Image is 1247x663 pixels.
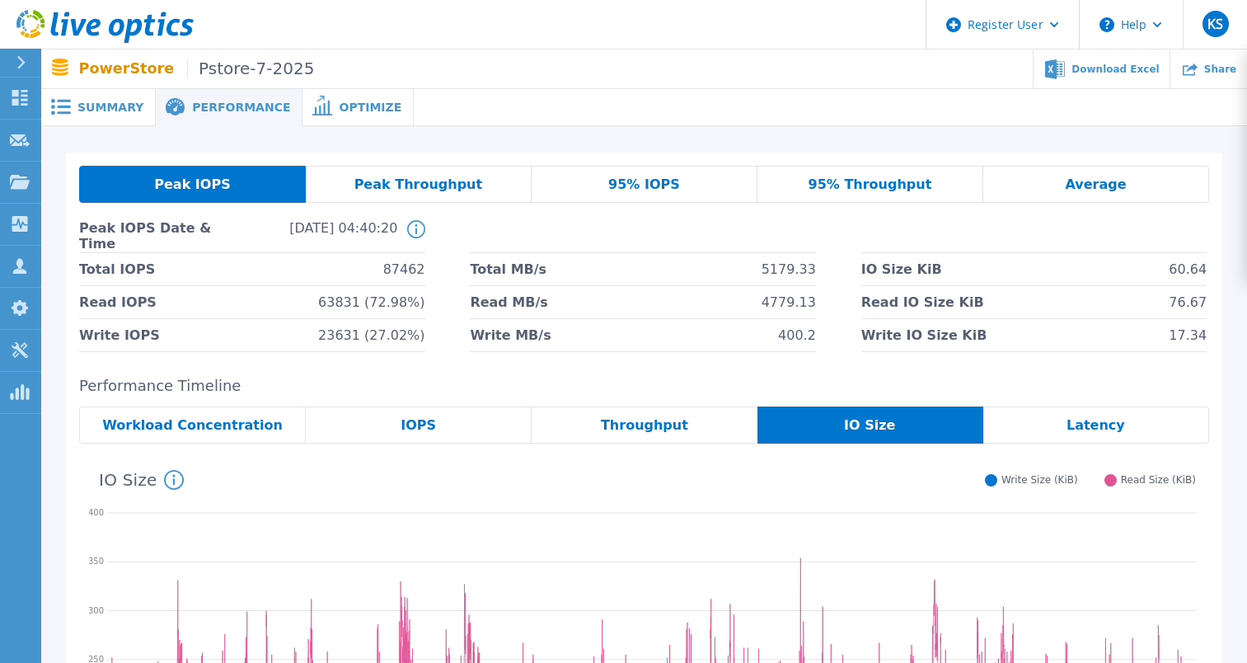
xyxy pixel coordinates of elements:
span: Total IOPS [79,253,155,285]
span: Workload Concentration [102,419,283,432]
span: 95% Throughput [809,178,932,191]
span: Download Excel [1071,64,1159,74]
span: 400.2 [778,319,816,351]
span: Average [1065,178,1126,191]
span: 95% IOPS [608,178,680,191]
span: IO Size [844,419,895,432]
span: [DATE] 04:40:20 [238,220,397,252]
span: Read IO Size KiB [861,286,984,318]
span: Share [1204,64,1236,74]
span: Peak IOPS [154,178,230,191]
text: 400 [88,508,104,517]
span: KS [1207,17,1223,31]
span: Throughput [601,419,688,432]
span: 63831 (72.98%) [318,286,424,318]
text: 350 [88,557,104,567]
span: Read IOPS [79,286,157,318]
span: Performance [192,101,290,113]
span: Total MB/s [470,253,546,285]
span: 5179.33 [762,253,816,285]
span: 60.64 [1169,253,1207,285]
span: 23631 (27.02%) [318,319,424,351]
h2: Performance Timeline [79,378,1209,395]
span: Optimize [339,101,401,113]
text: 300 [88,606,104,615]
span: Summary [77,101,143,113]
h4: IO Size [99,470,183,490]
span: 76.67 [1169,286,1207,318]
span: 17.34 [1169,319,1207,351]
span: Write MB/s [470,319,551,351]
span: IO Size KiB [861,253,942,285]
span: Read MB/s [470,286,547,318]
span: 87462 [383,253,425,285]
span: Peak Throughput [354,178,483,191]
span: Write IO Size KiB [861,319,987,351]
span: 4779.13 [762,286,816,318]
span: Pstore-7-2025 [187,59,314,78]
span: IOPS [401,419,436,432]
span: Read Size (KiB) [1121,474,1196,487]
span: Write IOPS [79,319,160,351]
span: Write Size (KiB) [1001,474,1078,487]
span: Peak IOPS Date & Time [79,220,238,252]
span: Latency [1067,419,1125,432]
p: PowerStore [79,59,315,78]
